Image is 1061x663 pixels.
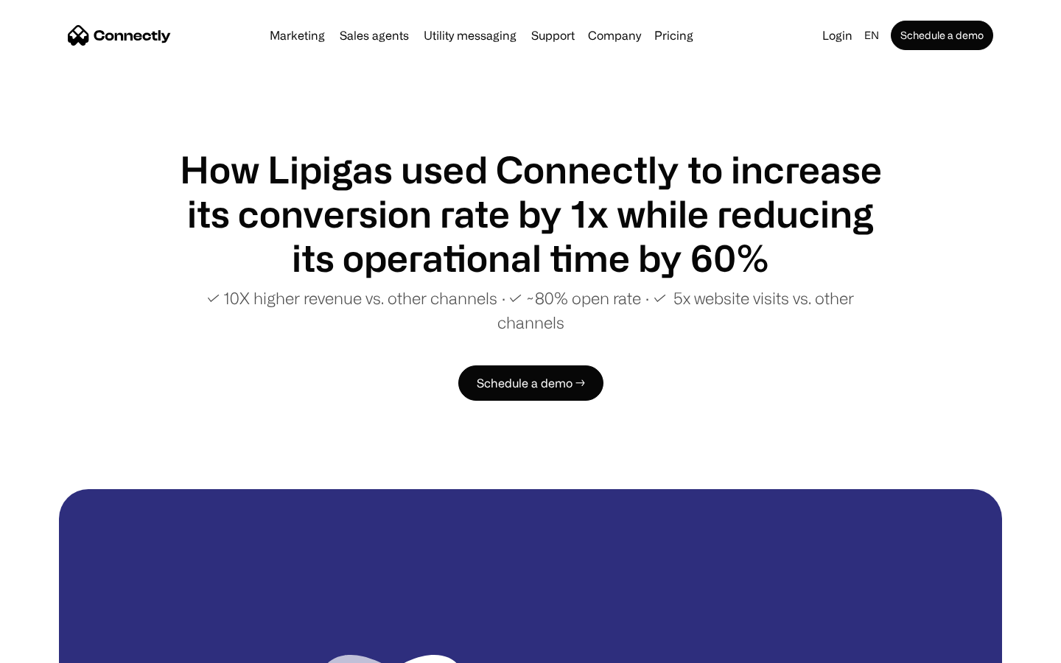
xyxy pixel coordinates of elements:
p: ✓ 10X higher revenue vs. other channels ∙ ✓ ~80% open rate ∙ ✓ 5x website visits vs. other channels [177,286,884,334]
a: Support [525,29,581,41]
a: Utility messaging [418,29,522,41]
div: en [864,25,879,46]
a: Pricing [648,29,699,41]
a: Login [816,25,858,46]
a: Marketing [264,29,331,41]
div: Company [588,25,641,46]
ul: Language list [29,637,88,658]
a: Sales agents [334,29,415,41]
h1: How Lipigas used Connectly to increase its conversion rate by 1x while reducing its operational t... [177,147,884,280]
a: Schedule a demo → [458,365,603,401]
aside: Language selected: English [15,636,88,658]
a: Schedule a demo [891,21,993,50]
